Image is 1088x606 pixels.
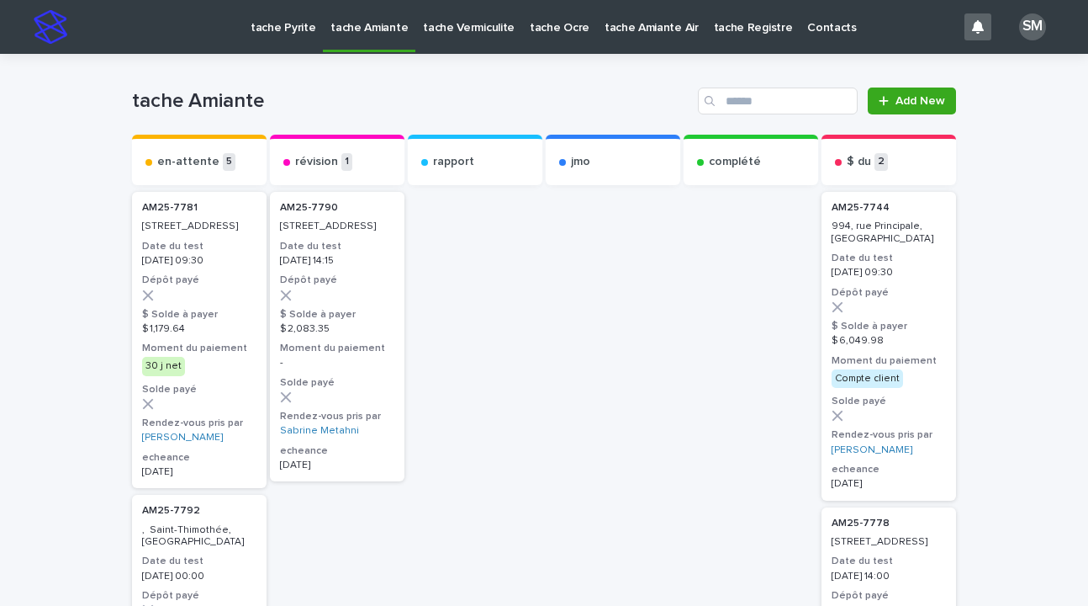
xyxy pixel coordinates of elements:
p: 2 [874,153,888,171]
p: [DATE] 09:30 [832,267,946,279]
div: Compte client [832,369,903,388]
p: [DATE] 00:00 [142,571,256,582]
p: 1 [341,153,352,171]
p: rapport [433,155,474,169]
h3: Dépôt payé [832,589,946,603]
p: révision [295,155,338,169]
a: [PERSON_NAME] [142,432,223,444]
h3: Moment du paiement [280,342,394,355]
a: AM25-7790 [STREET_ADDRESS]Date du test[DATE] 14:15Dépôt payé$ Solde à payer$ 2,083.35Moment du pa... [270,192,404,481]
h3: Date du test [142,240,256,253]
p: [DATE] 09:30 [142,255,256,267]
p: 994, rue Principale, [GEOGRAPHIC_DATA] [832,221,946,245]
h3: Solde payé [142,383,256,396]
h3: Date du test [142,555,256,568]
h1: tache Amiante [132,89,691,114]
a: [PERSON_NAME] [832,444,912,456]
img: stacker-logo-s-only.png [34,10,67,44]
p: 5 [223,153,235,171]
p: AM25-7744 [832,202,946,214]
h3: Rendez-vous pris par [832,428,946,442]
h3: Moment du paiement [832,354,946,368]
h3: echeance [832,463,946,476]
p: [DATE] 14:15 [280,255,394,267]
a: Sabrine Metahni [280,425,359,437]
p: AM25-7792 [142,505,256,517]
a: AM25-7781 [STREET_ADDRESS]Date du test[DATE] 09:30Dépôt payé$ Solde à payer$ 1,179.64Moment du pa... [132,192,267,488]
h3: Dépôt payé [832,286,946,300]
p: AM25-7790 [280,202,394,214]
div: SM [1019,13,1046,40]
h3: Date du test [832,555,946,568]
p: AM25-7781 [142,202,256,214]
h3: Rendez-vous pris par [142,417,256,430]
a: AM25-7744 994, rue Principale, [GEOGRAPHIC_DATA]Date du test[DATE] 09:30Dépôt payé$ Solde à payer... [821,192,956,501]
p: AM25-7778 [832,518,946,529]
p: [STREET_ADDRESS] [832,536,946,548]
p: $ 2,083.35 [280,323,394,335]
p: [STREET_ADDRESS] [142,221,256,232]
p: [DATE] [832,478,946,490]
p: $ du [847,155,871,169]
h3: Solde payé [832,395,946,408]
div: 30 j net [142,357,185,375]
h3: $ Solde à payer [280,308,394,322]
p: $ 6,049.98 [832,335,946,347]
p: [DATE] [142,466,256,478]
h3: Solde payé [280,376,394,390]
span: Add New [895,95,945,107]
p: , Saint-Thimothée, [GEOGRAPHIC_DATA] [142,524,256,549]
input: Search [698,88,858,114]
h3: Date du test [280,240,394,253]
h3: echeance [142,451,256,465]
h3: Dépôt payé [280,274,394,287]
h3: Moment du paiement [142,342,256,355]
h3: Rendez-vous pris par [280,410,394,423]
p: en-attente [157,155,219,169]
h3: echeance [280,444,394,458]
p: [STREET_ADDRESS] [280,221,394,232]
h3: Dépôt payé [142,274,256,287]
h3: $ Solde à payer [142,308,256,322]
p: complété [709,155,761,169]
p: - [280,357,394,369]
h3: $ Solde à payer [832,320,946,333]
a: Add New [868,88,956,114]
p: jmo [571,155,590,169]
p: [DATE] 14:00 [832,571,946,582]
h3: Date du test [832,252,946,265]
p: $ 1,179.64 [142,323,256,335]
p: [DATE] [280,460,394,471]
h3: Dépôt payé [142,589,256,603]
